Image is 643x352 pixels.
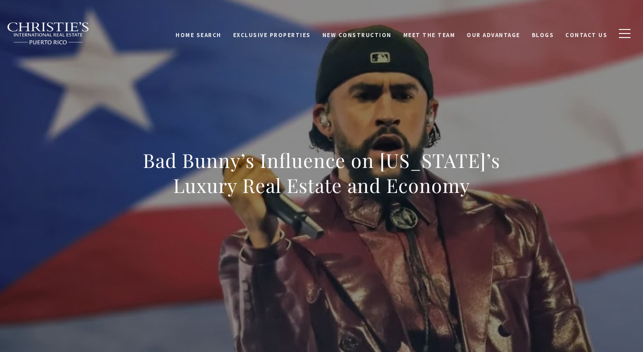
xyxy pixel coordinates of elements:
[526,25,560,42] a: Blogs
[233,29,311,37] span: Exclusive Properties
[317,25,397,42] a: New Construction
[565,29,607,37] span: Contact Us
[170,25,227,42] a: Home Search
[467,29,520,37] span: Our Advantage
[227,25,317,42] a: Exclusive Properties
[461,25,526,42] a: Our Advantage
[532,29,554,37] span: Blogs
[322,29,392,37] span: New Construction
[7,22,90,45] img: Christie's International Real Estate black text logo
[125,148,518,198] h1: Bad Bunny’s Influence on [US_STATE]’s Luxury Real Estate and Economy
[397,25,461,42] a: Meet the Team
